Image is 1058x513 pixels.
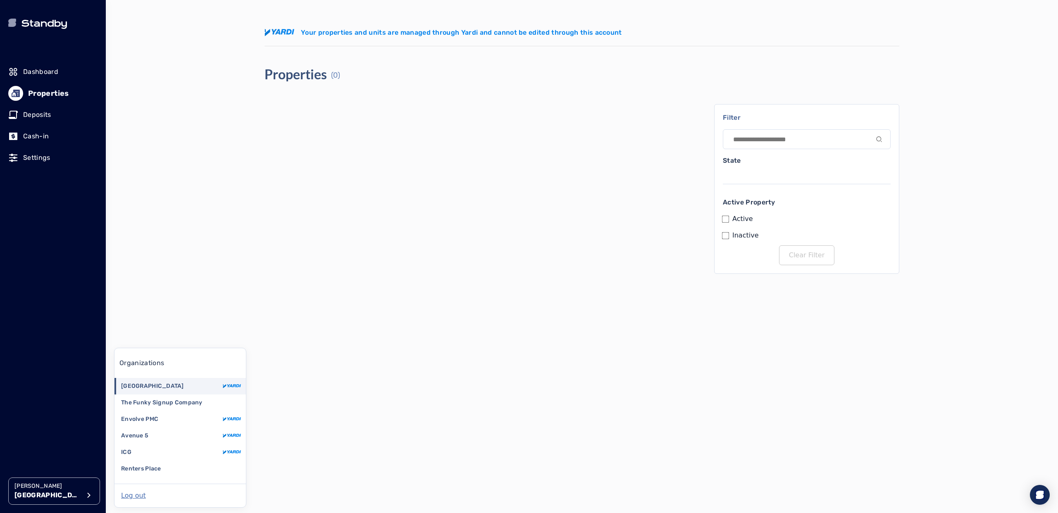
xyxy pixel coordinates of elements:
[223,434,241,438] img: yardi
[8,127,98,145] a: Cash-in
[121,465,161,473] p: Renters Place
[8,84,98,102] a: Properties
[14,490,81,500] p: [GEOGRAPHIC_DATA]
[14,482,81,490] p: [PERSON_NAME]
[732,230,759,240] label: Inactive
[121,491,146,501] button: Log out
[264,29,294,36] img: yardi
[119,358,164,368] p: Organizations
[121,432,148,440] p: Avenue 5
[121,382,184,390] p: [GEOGRAPHIC_DATA]
[23,131,49,141] p: Cash-in
[732,214,753,224] label: Active
[8,149,98,167] a: Settings
[121,415,158,423] p: Envolve PMC
[23,67,58,77] p: Dashboard
[723,113,891,123] p: Filter
[8,106,98,124] a: Deposits
[23,110,51,120] p: Deposits
[28,88,69,99] p: Properties
[8,477,100,505] button: [PERSON_NAME][GEOGRAPHIC_DATA]
[223,417,241,422] img: yardi
[264,66,327,83] h4: Properties
[223,450,241,455] img: yardi
[121,448,131,456] p: ICG
[723,156,891,166] p: State
[723,197,891,207] p: Active Property
[331,69,340,81] p: (0)
[1030,485,1050,505] div: Open Intercom Messenger
[223,384,241,389] img: yardi
[121,399,203,407] p: The Funky Signup Company
[301,28,622,38] p: Your properties and units are managed through Yardi and cannot be edited through this account
[8,63,98,81] a: Dashboard
[23,153,50,163] p: Settings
